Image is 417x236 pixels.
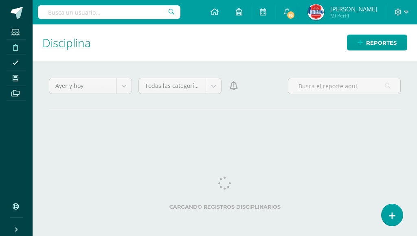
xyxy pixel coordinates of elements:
span: [PERSON_NAME] [330,5,377,13]
span: Todas las categorías [145,78,200,94]
span: Ayer y hoy [55,78,110,94]
img: 0f1066ccd690ba2dcf7bdb843d909207.png [308,4,324,20]
label: Cargando registros disciplinarios [61,204,388,210]
input: Busca el reporte aquí [288,78,400,94]
a: Reportes [347,35,407,50]
span: Mi Perfil [330,12,377,19]
span: 16 [286,11,295,20]
h1: Disciplina [42,24,407,61]
a: Ayer y hoy [49,78,132,94]
span: Reportes [366,35,397,50]
input: Busca un usuario... [38,5,180,19]
a: Todas las categorías [139,78,221,94]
